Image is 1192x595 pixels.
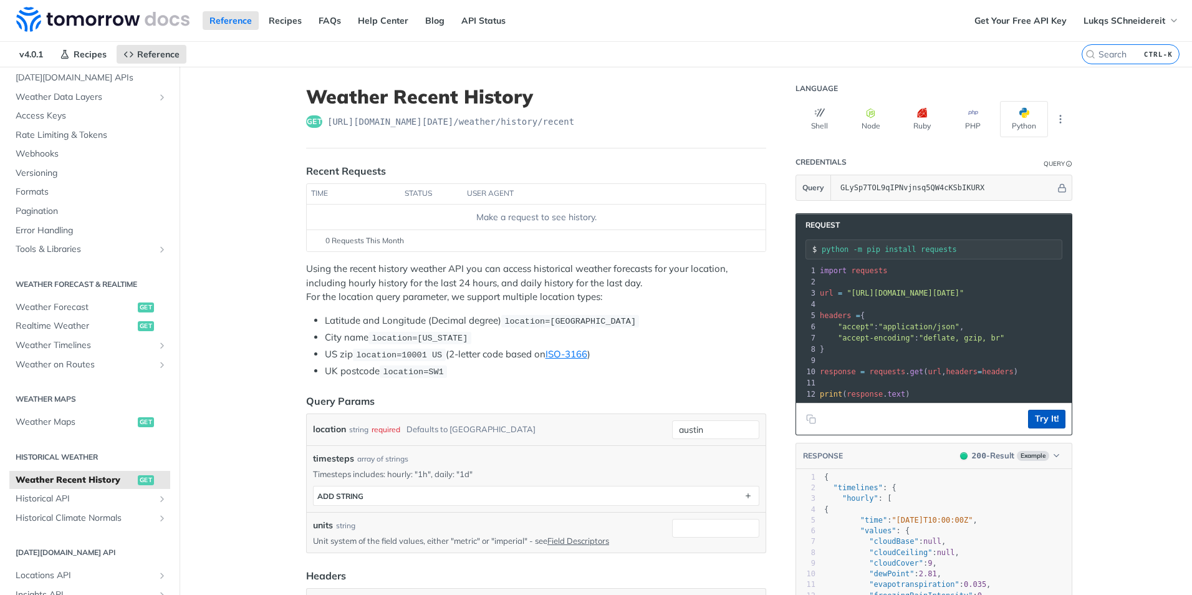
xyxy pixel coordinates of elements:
div: 11 [796,377,817,389]
span: : [ [824,494,892,503]
div: 10 [796,366,817,377]
a: Versioning [9,164,170,183]
span: import [820,266,847,275]
span: get [138,321,154,331]
span: "hourly" [842,494,878,503]
span: = [856,311,860,320]
span: print [820,390,842,399]
div: 7 [796,536,815,547]
a: Field Descriptors [547,536,609,546]
div: 3 [796,288,817,299]
button: Node [847,101,895,137]
span: Weather Timelines [16,339,154,352]
span: response [847,390,883,399]
a: API Status [454,11,512,30]
a: FAQs [312,11,348,30]
div: 6 [796,526,815,536]
span: 200 [972,451,986,460]
button: RESPONSE [802,450,844,462]
div: 10 [796,569,815,579]
span: = [978,367,982,376]
h2: [DATE][DOMAIN_NAME] API [9,547,170,558]
div: 7 [796,332,817,344]
span: get [138,475,154,485]
span: Rate Limiting & Tokens [16,129,167,142]
span: requests [852,266,888,275]
div: 8 [796,548,815,558]
span: "dewPoint" [869,569,914,578]
div: 12 [796,389,817,400]
h1: Weather Recent History [306,85,766,108]
div: Recent Requests [306,163,386,178]
span: "application/json" [878,322,959,331]
button: Show subpages for Weather Data Layers [157,92,167,102]
span: timesteps [313,452,354,465]
span: "cloudCeiling" [869,548,932,557]
span: : , [824,537,946,546]
span: Query [802,182,824,193]
span: : , [824,559,937,568]
div: required [372,420,400,438]
span: location=[US_STATE] [372,334,468,343]
span: Request [799,220,840,230]
div: 4 [796,505,815,515]
span: Formats [16,186,167,198]
span: get [138,417,154,427]
span: = [838,289,842,297]
div: 11 [796,579,815,590]
span: "[URL][DOMAIN_NAME][DATE]" [847,289,964,297]
img: Tomorrow.io Weather API Docs [16,7,190,32]
div: 5 [796,310,817,321]
a: Get Your Free API Key [968,11,1074,30]
a: Rate Limiting & Tokens [9,126,170,145]
span: 2.81 [919,569,937,578]
span: 0.035 [964,580,986,589]
th: user agent [463,184,741,204]
div: string [349,420,368,438]
span: : [820,334,1004,342]
span: Weather Data Layers [16,91,154,104]
div: 8 [796,344,817,355]
span: null [923,537,941,546]
a: Realtime Weatherget [9,317,170,336]
span: "deflate, gzip, br" [919,334,1004,342]
button: Ruby [898,101,946,137]
span: get [138,302,154,312]
span: v4.0.1 [12,45,50,64]
span: Weather Maps [16,416,135,428]
button: Show subpages for Historical Climate Normals [157,513,167,523]
div: ADD string [317,491,363,501]
a: Formats [9,183,170,201]
button: Shell [795,101,844,137]
button: More Languages [1051,110,1070,128]
li: US zip (2-letter code based on ) [325,347,766,362]
span: location=SW1 [383,367,443,377]
span: https://api.tomorrow.io/v4/weather/history/recent [327,115,574,128]
div: Defaults to [GEOGRAPHIC_DATA] [406,420,536,438]
span: Versioning [16,167,167,180]
kbd: CTRL-K [1141,48,1176,60]
span: headers [946,367,978,376]
span: } [820,345,824,354]
button: Show subpages for Tools & Libraries [157,244,167,254]
label: location [313,420,346,438]
span: url [928,367,941,376]
div: - Result [972,450,1014,462]
span: : { [824,526,910,535]
span: = [860,367,865,376]
span: "cloudBase" [869,537,918,546]
a: Tools & LibrariesShow subpages for Tools & Libraries [9,240,170,259]
button: Try It! [1028,410,1065,428]
a: Weather on RoutesShow subpages for Weather on Routes [9,356,170,374]
button: Show subpages for Weather on Routes [157,360,167,370]
p: Using the recent history weather API you can access historical weather forecasts for your locatio... [306,262,766,304]
span: get [306,115,322,128]
button: ADD string [314,486,759,505]
span: "accept-encoding" [838,334,915,342]
a: Weather Data LayersShow subpages for Weather Data Layers [9,88,170,107]
div: Query Params [306,394,375,409]
span: Lukqs SChneidereit [1084,15,1165,26]
div: 1 [796,472,815,483]
span: location=[GEOGRAPHIC_DATA] [504,317,636,326]
div: 9 [796,558,815,569]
